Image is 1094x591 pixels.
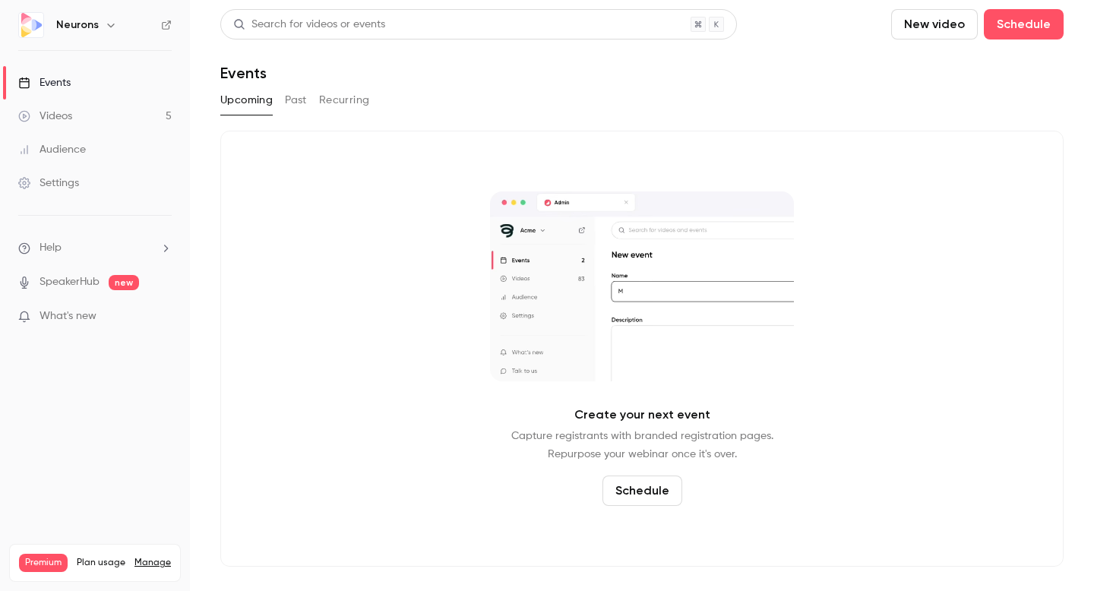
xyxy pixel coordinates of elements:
[574,406,710,424] p: Create your next event
[40,308,96,324] span: What's new
[153,310,172,324] iframe: Noticeable Trigger
[18,240,172,256] li: help-dropdown-opener
[891,9,978,40] button: New video
[109,275,139,290] span: new
[56,17,99,33] h6: Neurons
[19,13,43,37] img: Neurons
[77,557,125,569] span: Plan usage
[511,427,773,463] p: Capture registrants with branded registration pages. Repurpose your webinar once it's over.
[18,109,72,124] div: Videos
[18,142,86,157] div: Audience
[220,88,273,112] button: Upcoming
[40,274,100,290] a: SpeakerHub
[602,476,682,506] button: Schedule
[18,175,79,191] div: Settings
[40,240,62,256] span: Help
[220,64,267,82] h1: Events
[134,557,171,569] a: Manage
[18,75,71,90] div: Events
[319,88,370,112] button: Recurring
[233,17,385,33] div: Search for videos or events
[19,554,68,572] span: Premium
[285,88,307,112] button: Past
[984,9,1064,40] button: Schedule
